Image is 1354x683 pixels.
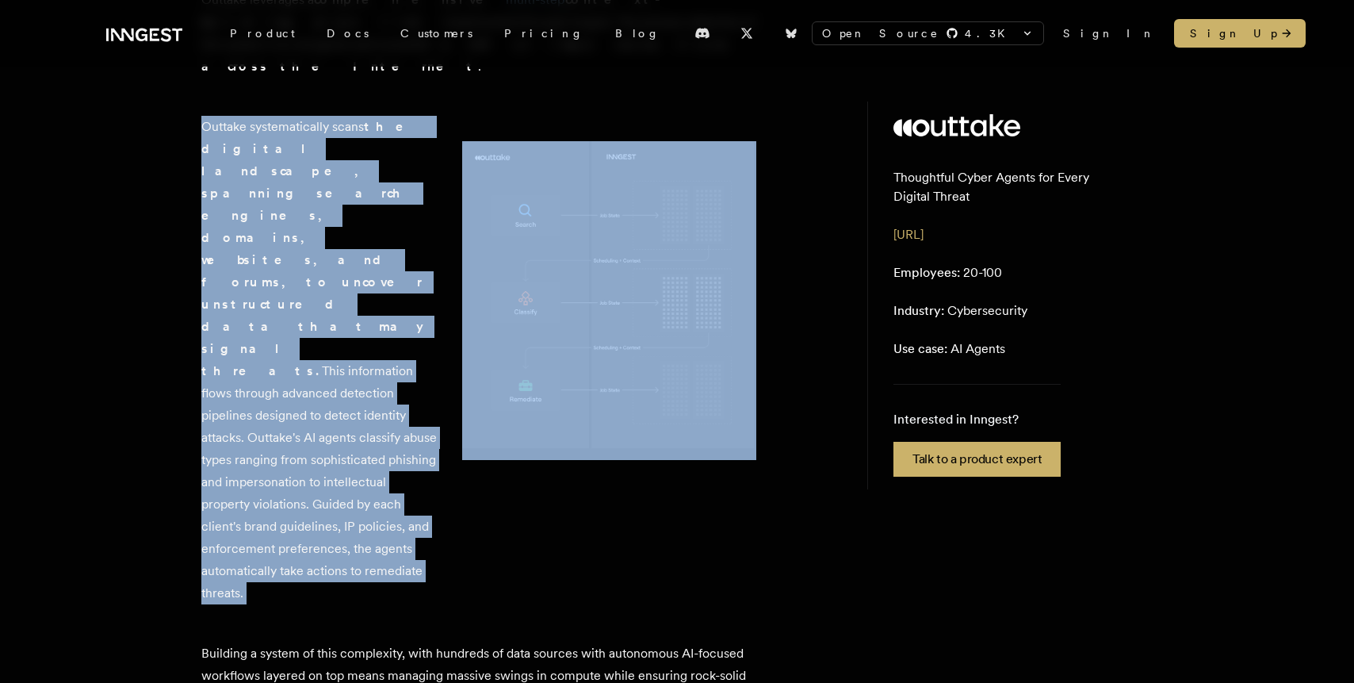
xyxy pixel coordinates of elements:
[893,263,1002,282] p: 20-100
[893,341,947,356] span: Use case:
[311,19,384,48] a: Docs
[488,19,599,48] a: Pricing
[893,410,1061,429] p: Interested in Inngest?
[599,19,675,48] a: Blog
[462,141,756,460] img: Diagram A.png
[893,114,1020,136] img: Outtake's logo
[1174,19,1306,48] a: Sign Up
[893,442,1061,477] a: Talk to a product expert
[214,19,311,48] div: Product
[893,340,1005,359] p: AI Agents
[893,265,960,280] span: Employees:
[822,25,939,41] span: Open Source
[685,21,720,46] a: Discord
[729,21,764,46] a: X
[893,303,944,318] span: Industry:
[893,227,924,242] a: [URL]
[774,21,809,46] a: Bluesky
[965,25,1015,41] span: 4.3 K
[893,301,1027,320] p: Cybersecurity
[893,168,1127,206] p: Thoughtful Cyber Agents for Every Digital Threat
[201,116,437,604] p: Outtake systematically scans This information flows through advanced detection pipelines designed...
[1063,25,1155,41] a: Sign In
[384,19,488,48] a: Customers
